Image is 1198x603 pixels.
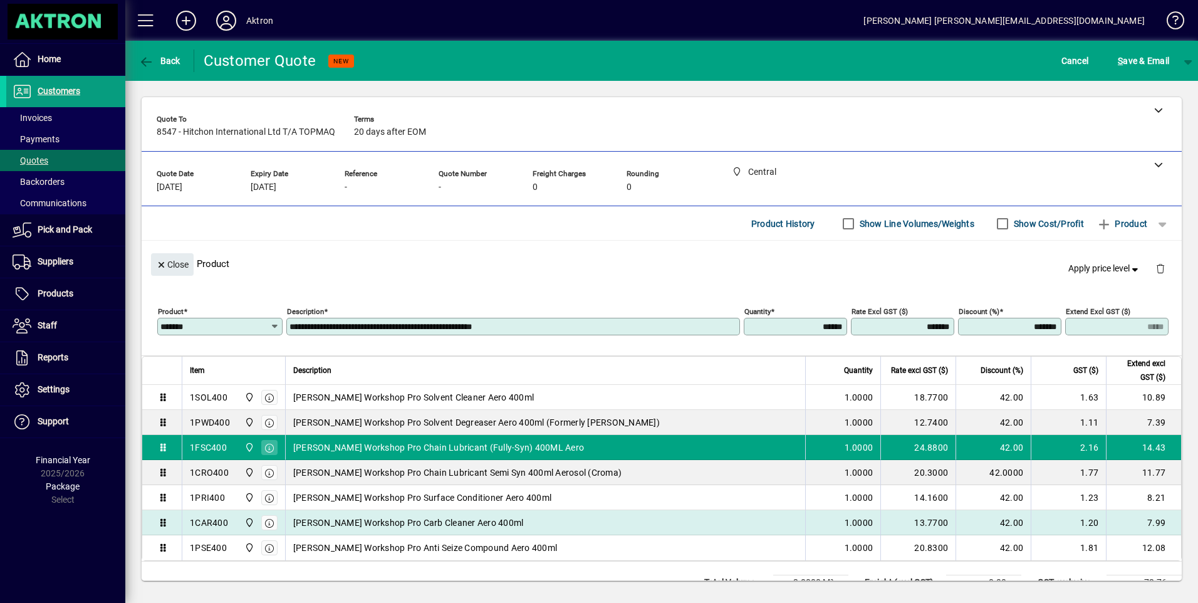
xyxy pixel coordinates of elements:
[888,542,948,554] div: 20.8300
[38,288,73,298] span: Products
[845,491,873,504] span: 1.0000
[1106,385,1181,410] td: 10.89
[354,127,426,137] span: 20 days after EOM
[36,455,90,465] span: Financial Year
[241,491,256,505] span: Central
[166,9,206,32] button: Add
[293,416,660,429] span: [PERSON_NAME] Workshop Pro Solvent Degreaser Aero 400ml (Formerly [PERSON_NAME])
[1118,51,1169,71] span: ave & Email
[190,441,227,454] div: 1FSC400
[125,50,194,72] app-page-header-button: Back
[135,50,184,72] button: Back
[13,134,60,144] span: Payments
[1031,575,1107,590] td: GST exclusive
[38,86,80,96] span: Customers
[888,416,948,429] div: 12.7400
[157,182,182,192] span: [DATE]
[845,441,873,454] span: 1.0000
[46,481,80,491] span: Package
[293,466,622,479] span: [PERSON_NAME] Workshop Pro Chain Lubricant Semi Syn 400ml Aerosol (Croma)
[1118,56,1123,66] span: S
[190,466,229,479] div: 1CRO400
[287,307,324,316] mat-label: Description
[1106,410,1181,435] td: 7.39
[293,491,551,504] span: [PERSON_NAME] Workshop Pro Surface Conditioner Aero 400ml
[6,374,125,406] a: Settings
[190,416,230,429] div: 1PWD400
[190,516,228,529] div: 1CAR400
[158,307,184,316] mat-label: Product
[13,155,48,165] span: Quotes
[439,182,441,192] span: -
[627,182,632,192] span: 0
[1145,253,1175,283] button: Delete
[746,212,820,235] button: Product History
[1106,485,1181,510] td: 8.21
[6,246,125,278] a: Suppliers
[151,253,194,276] button: Close
[1066,307,1130,316] mat-label: Extend excl GST ($)
[888,441,948,454] div: 24.8800
[1031,485,1106,510] td: 1.23
[138,56,180,66] span: Back
[1031,410,1106,435] td: 1.11
[888,391,948,404] div: 18.7700
[157,127,335,137] span: 8547 - Hitchon International Ltd T/A TOPMAQ
[852,307,908,316] mat-label: Rate excl GST ($)
[946,575,1021,590] td: 0.00
[241,466,256,480] span: Central
[246,11,273,31] div: Aktron
[333,57,349,65] span: NEW
[148,258,197,270] app-page-header-button: Close
[190,391,227,404] div: 1SOL400
[1106,535,1181,560] td: 12.08
[863,11,1145,31] div: [PERSON_NAME] [PERSON_NAME][EMAIL_ADDRESS][DOMAIN_NAME]
[956,535,1031,560] td: 42.00
[38,320,57,330] span: Staff
[1031,385,1106,410] td: 1.63
[38,54,61,64] span: Home
[981,364,1023,377] span: Discount (%)
[13,177,65,187] span: Backorders
[241,541,256,555] span: Central
[1145,263,1175,274] app-page-header-button: Delete
[844,364,873,377] span: Quantity
[6,44,125,75] a: Home
[1157,3,1182,43] a: Knowledge Base
[1058,50,1092,72] button: Cancel
[956,435,1031,460] td: 42.00
[190,364,205,377] span: Item
[1068,262,1141,275] span: Apply price level
[38,384,70,394] span: Settings
[6,310,125,342] a: Staff
[1031,460,1106,485] td: 1.77
[6,214,125,246] a: Pick and Pack
[1106,510,1181,535] td: 7.99
[345,182,347,192] span: -
[857,218,974,230] label: Show Line Volumes/Weights
[845,391,873,404] span: 1.0000
[1107,575,1182,590] td: 72.76
[1011,218,1084,230] label: Show Cost/Profit
[956,485,1031,510] td: 42.00
[156,254,189,275] span: Close
[6,107,125,128] a: Invoices
[251,182,276,192] span: [DATE]
[6,406,125,438] a: Support
[1096,214,1147,234] span: Product
[845,542,873,554] span: 1.0000
[845,416,873,429] span: 1.0000
[6,150,125,171] a: Quotes
[38,224,92,234] span: Pick and Pack
[845,516,873,529] span: 1.0000
[241,441,256,454] span: Central
[293,441,584,454] span: [PERSON_NAME] Workshop Pro Chain Lubricant (Fully-Syn) 400ML Aero
[744,307,771,316] mat-label: Quantity
[888,491,948,504] div: 14.1600
[293,391,534,404] span: [PERSON_NAME] Workshop Pro Solvent Cleaner Aero 400ml
[6,192,125,214] a: Communications
[1112,50,1175,72] button: Save & Email
[1061,51,1089,71] span: Cancel
[241,416,256,429] span: Central
[6,128,125,150] a: Payments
